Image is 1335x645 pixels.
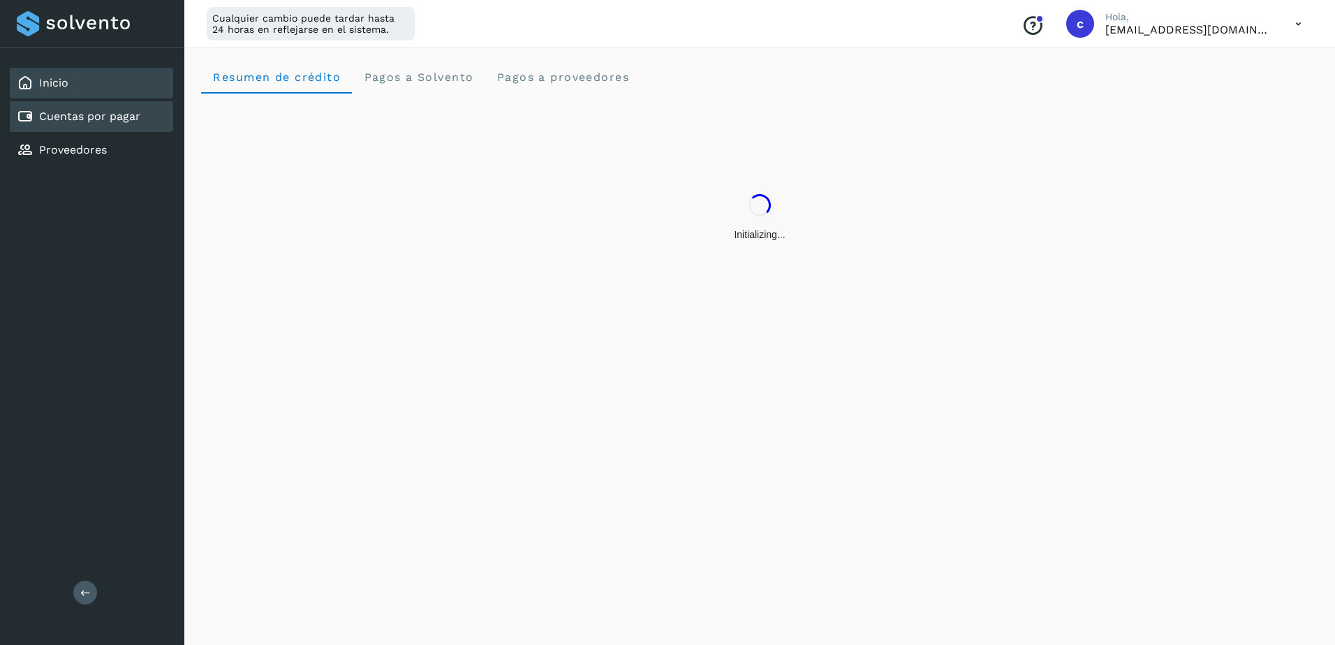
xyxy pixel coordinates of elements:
[39,76,68,89] a: Inicio
[10,68,173,98] div: Inicio
[10,101,173,132] div: Cuentas por pagar
[363,71,473,84] span: Pagos a Solvento
[496,71,629,84] span: Pagos a proveedores
[1105,23,1273,36] p: cxp@53cargo.com
[207,7,415,40] div: Cualquier cambio puede tardar hasta 24 horas en reflejarse en el sistema.
[39,110,140,123] a: Cuentas por pagar
[1105,11,1273,23] p: Hola,
[39,143,107,156] a: Proveedores
[212,71,341,84] span: Resumen de crédito
[10,135,173,165] div: Proveedores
